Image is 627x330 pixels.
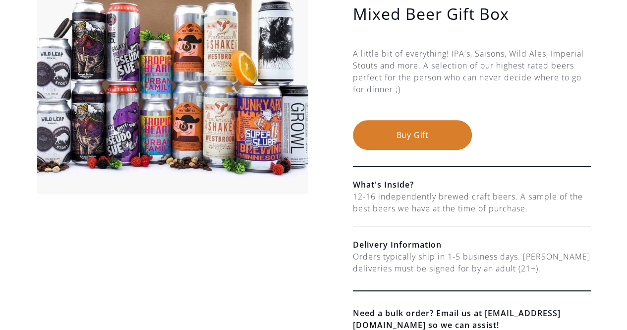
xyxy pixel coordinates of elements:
[353,239,591,251] h6: Delivery Information
[353,179,591,191] h6: What's Inside?
[353,251,591,274] div: Orders typically ship in 1-5 business days. [PERSON_NAME] deliveries must be signed for by an adu...
[353,191,591,214] div: 12-16 independently brewed craft beers. A sample of the best beers we have at the time of purchase.
[353,4,591,24] h1: Mixed Beer Gift Box
[353,48,591,120] div: A little bit of everything! IPA's, Saisons, Wild Ales, Imperial Stouts and more. A selection of o...
[353,120,472,150] button: Buy Gift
